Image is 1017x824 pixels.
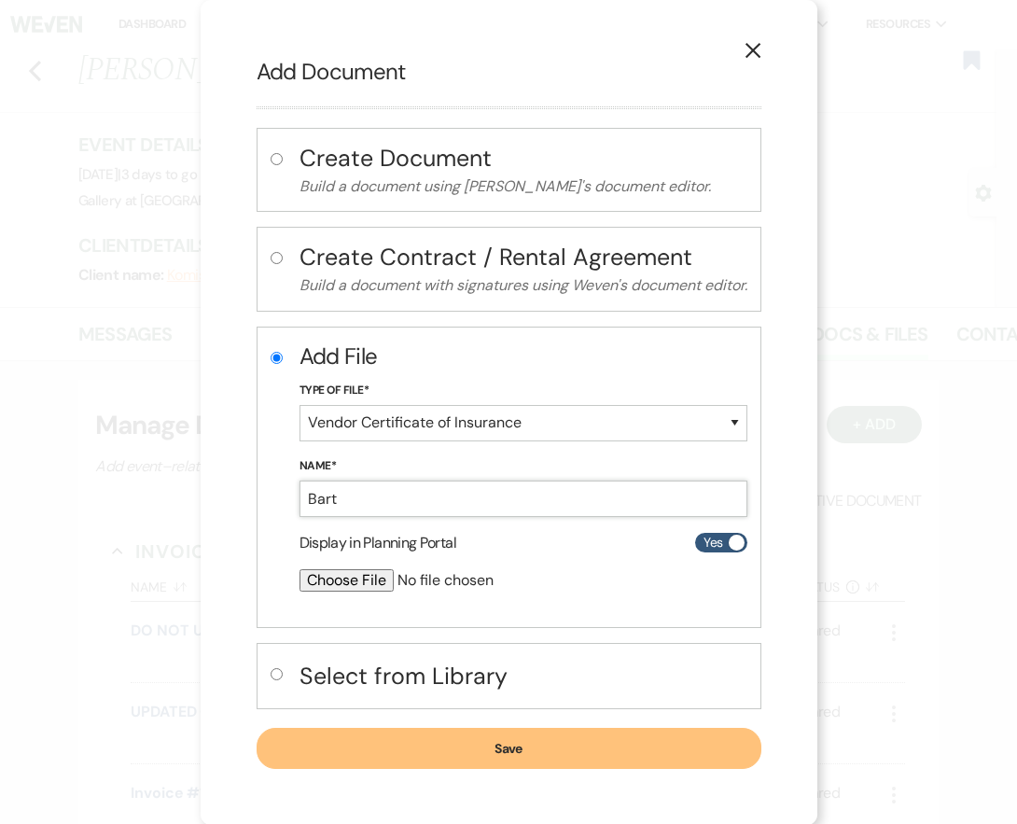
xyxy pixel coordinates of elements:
[300,175,747,199] p: Build a document using [PERSON_NAME]'s document editor.
[300,341,747,372] h2: Add File
[300,273,747,298] p: Build a document with signatures using Weven's document editor.
[300,241,747,298] button: Create Contract / Rental AgreementBuild a document with signatures using Weven's document editor.
[257,728,761,769] button: Save
[300,532,747,554] div: Display in Planning Portal
[257,56,761,88] h2: Add Document
[300,660,747,692] h4: Select from Library
[300,657,747,695] button: Select from Library
[300,241,747,273] h4: Create Contract / Rental Agreement
[704,531,722,554] span: Yes
[300,381,747,401] label: Type of File*
[300,142,747,175] h4: Create Document
[300,142,747,199] button: Create DocumentBuild a document using [PERSON_NAME]'s document editor.
[300,456,747,477] label: Name*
